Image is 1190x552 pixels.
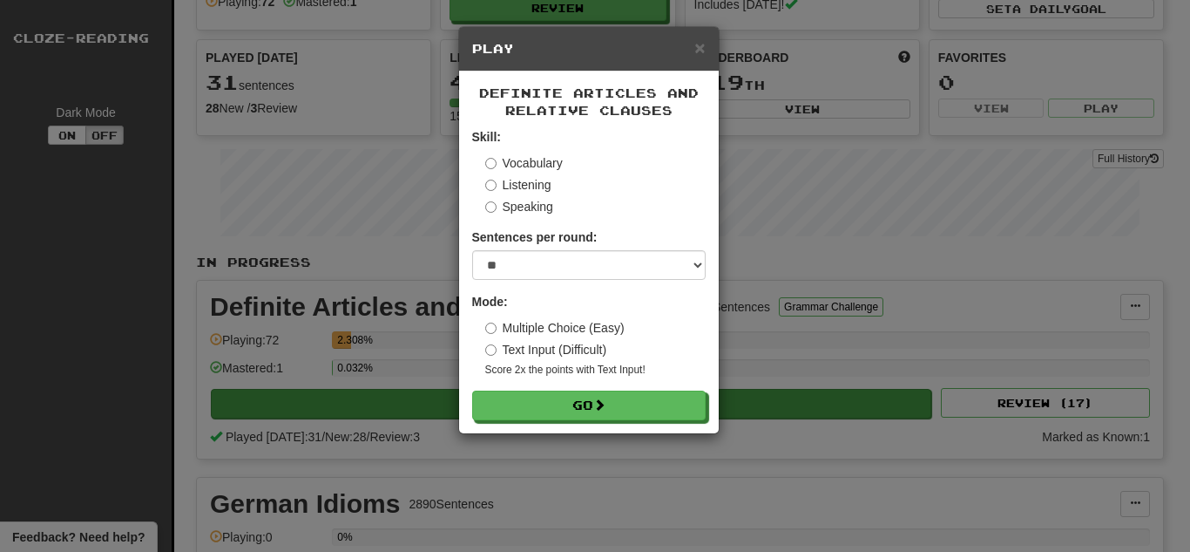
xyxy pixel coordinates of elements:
[485,154,563,172] label: Vocabulary
[485,319,625,337] label: Multiple Choice (Easy)
[694,38,705,57] button: Close
[485,180,497,191] input: Listening
[485,201,497,213] input: Speaking
[472,130,501,144] strong: Skill:
[694,37,705,58] span: ×
[485,363,706,378] small: Score 2x the points with Text Input !
[485,341,607,358] label: Text Input (Difficult)
[472,40,706,58] h5: Play
[472,295,508,309] strong: Mode:
[479,85,699,118] span: Definite Articles and Relative Clauses
[485,176,551,194] label: Listening
[485,323,497,334] input: Multiple Choice (Easy)
[485,158,497,169] input: Vocabulary
[485,198,553,215] label: Speaking
[472,228,598,246] label: Sentences per round:
[485,344,497,356] input: Text Input (Difficult)
[472,391,706,420] button: Go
